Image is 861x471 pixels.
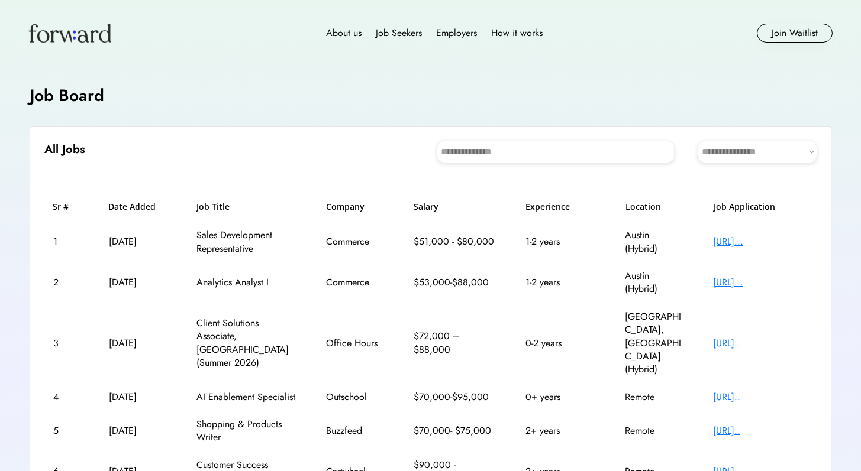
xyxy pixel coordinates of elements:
div: 0-2 years [525,337,596,350]
div: [URL].. [713,391,808,404]
h6: Experience [525,201,596,213]
div: Job Seekers [376,26,422,40]
h6: Location [625,201,685,213]
div: [URL].. [713,424,808,437]
h6: Salary [414,201,496,213]
div: 1-2 years [525,235,596,248]
h6: Job Title [196,201,230,213]
div: [URL]... [713,276,808,289]
div: Analytics Analyst I [196,276,297,289]
div: Sales Development Representative [196,229,297,255]
h6: Job Application [714,201,808,213]
div: 0+ years [525,391,596,404]
button: Join Waitlist [757,24,833,43]
div: Client Solutions Associate, [GEOGRAPHIC_DATA] (Summer 2026) [196,317,297,370]
div: $70,000- $75,000 [414,424,496,437]
div: [URL].. [713,337,808,350]
div: 1 [53,235,80,248]
div: 3 [53,337,80,350]
div: Employers [436,26,477,40]
div: 1-2 years [525,276,596,289]
div: Shopping & Products Writer [196,418,297,444]
div: [DATE] [109,391,168,404]
div: Commerce [326,235,385,248]
div: 2+ years [525,424,596,437]
div: $70,000-$95,000 [414,391,496,404]
div: Austin (Hybrid) [625,269,684,296]
div: Remote [625,391,684,404]
div: [GEOGRAPHIC_DATA], [GEOGRAPHIC_DATA] (Hybrid) [625,310,684,376]
div: [DATE] [109,337,168,350]
h6: Sr # [53,201,79,213]
div: 5 [53,424,80,437]
h6: Company [326,201,385,213]
div: About us [326,26,362,40]
div: [DATE] [109,235,168,248]
div: [URL]... [713,235,808,248]
div: $72,000 – $88,000 [414,330,496,356]
div: Austin (Hybrid) [625,229,684,255]
div: Office Hours [326,337,385,350]
div: [DATE] [109,276,168,289]
div: 2 [53,276,80,289]
div: [DATE] [109,424,168,437]
div: Commerce [326,276,385,289]
h6: All Jobs [44,141,85,158]
div: Outschool [326,391,385,404]
div: Remote [625,424,684,437]
img: Forward logo [28,24,111,43]
div: Buzzfeed [326,424,385,437]
div: $51,000 - $80,000 [414,235,496,248]
h4: Job Board [30,84,104,107]
h6: Date Added [108,201,167,213]
div: 4 [53,391,80,404]
div: How it works [491,26,543,40]
div: $53,000-$88,000 [414,276,496,289]
div: AI Enablement Specialist [196,391,297,404]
